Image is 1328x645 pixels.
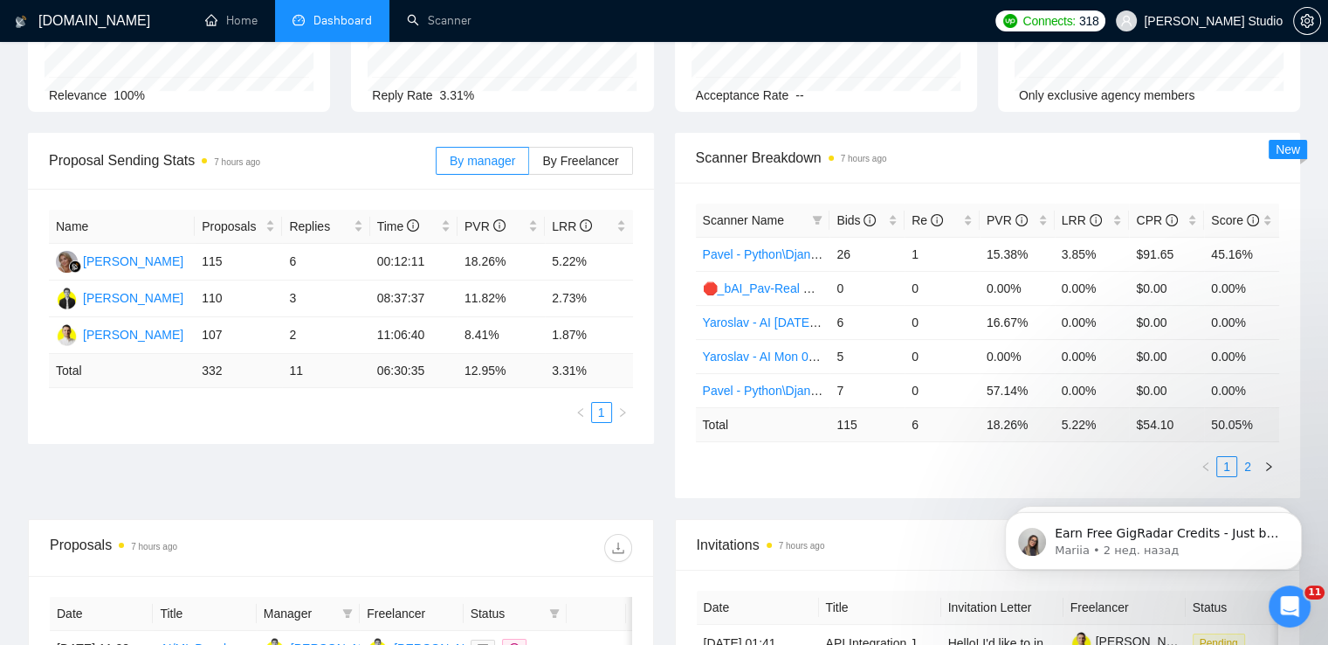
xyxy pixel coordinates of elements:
[980,373,1055,407] td: 57.14%
[1129,373,1204,407] td: $0.00
[1129,271,1204,305] td: $0.00
[15,8,27,36] img: logo
[458,244,545,281] td: 18.26%
[1304,586,1325,600] span: 11
[1211,213,1258,227] span: Score
[1055,339,1130,373] td: 0.00%
[1120,15,1132,27] span: user
[545,317,632,354] td: 1.87%
[1055,305,1130,339] td: 0.00%
[1129,237,1204,271] td: $91.65
[49,354,195,388] td: Total
[1237,456,1258,477] li: 2
[604,534,632,562] button: download
[829,237,905,271] td: 26
[1258,456,1279,477] button: right
[370,281,458,317] td: 08:37:37
[795,88,803,102] span: --
[292,14,305,26] span: dashboard
[49,149,436,171] span: Proposal Sending Stats
[812,215,822,225] span: filter
[282,244,369,281] td: 6
[339,600,356,627] span: filter
[1022,11,1075,31] span: Connects:
[202,217,262,236] span: Proposals
[905,373,980,407] td: 0
[703,213,784,227] span: Scanner Name
[1079,11,1098,31] span: 318
[471,604,542,623] span: Status
[617,407,628,418] span: right
[56,327,183,341] a: PO[PERSON_NAME]
[829,373,905,407] td: 7
[841,154,887,163] time: 7 hours ago
[1263,461,1274,472] span: right
[153,597,256,631] th: Title
[605,541,631,555] span: download
[1204,339,1279,373] td: 0.00%
[1019,88,1195,102] span: Only exclusive agency members
[542,154,618,168] span: By Freelancer
[696,147,1280,169] span: Scanner Breakdown
[987,213,1028,227] span: PVR
[979,475,1328,598] iframe: Intercom notifications сообщение
[1055,237,1130,271] td: 3.85%
[282,210,369,244] th: Replies
[56,251,78,273] img: MC
[829,339,905,373] td: 5
[545,354,632,388] td: 3.31 %
[591,402,612,423] li: 1
[592,403,611,422] a: 1
[703,316,859,329] a: Yaroslav - AI [DATE] evening
[377,219,419,233] span: Time
[1269,586,1311,628] iframe: Intercom live chat
[458,354,545,388] td: 12.95 %
[264,604,335,623] span: Manager
[1129,407,1204,441] td: $ 54.10
[56,288,78,309] img: YT
[1204,373,1279,407] td: 0.00%
[1055,271,1130,305] td: 0.00%
[1204,407,1279,441] td: 50.05 %
[545,281,632,317] td: 2.73%
[1062,213,1102,227] span: LRR
[49,210,195,244] th: Name
[1201,461,1211,472] span: left
[1195,456,1216,477] li: Previous Page
[114,88,145,102] span: 100%
[214,157,260,167] time: 7 hours ago
[905,407,980,441] td: 6
[360,597,463,631] th: Freelancer
[50,597,153,631] th: Date
[570,402,591,423] li: Previous Page
[83,325,183,344] div: [PERSON_NAME]
[407,13,471,28] a: searchScanner
[696,407,830,441] td: Total
[56,324,78,346] img: PO
[458,317,545,354] td: 8.41%
[864,214,876,226] span: info-circle
[1238,457,1257,476] a: 2
[464,219,506,233] span: PVR
[195,244,282,281] td: 115
[703,350,867,364] a: Yaroslav - AI Mon 00:00-10:00
[1015,214,1028,226] span: info-circle
[696,88,789,102] span: Acceptance Rate
[407,219,419,232] span: info-circle
[980,305,1055,339] td: 16.67%
[450,154,515,168] span: By manager
[703,281,888,295] a: 🛑_bAI_Pav-Real Estate\Property
[980,339,1055,373] td: 0.00%
[703,247,984,261] a: Pavel - Python\Django [DATE]-[DATE] 18:00 - 10:00
[1204,271,1279,305] td: 0.00%
[131,542,177,551] time: 7 hours ago
[372,88,432,102] span: Reply Rate
[440,88,475,102] span: 3.31%
[808,207,826,233] span: filter
[49,88,107,102] span: Relevance
[912,213,943,227] span: Re
[1055,373,1130,407] td: 0.00%
[1293,7,1321,35] button: setting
